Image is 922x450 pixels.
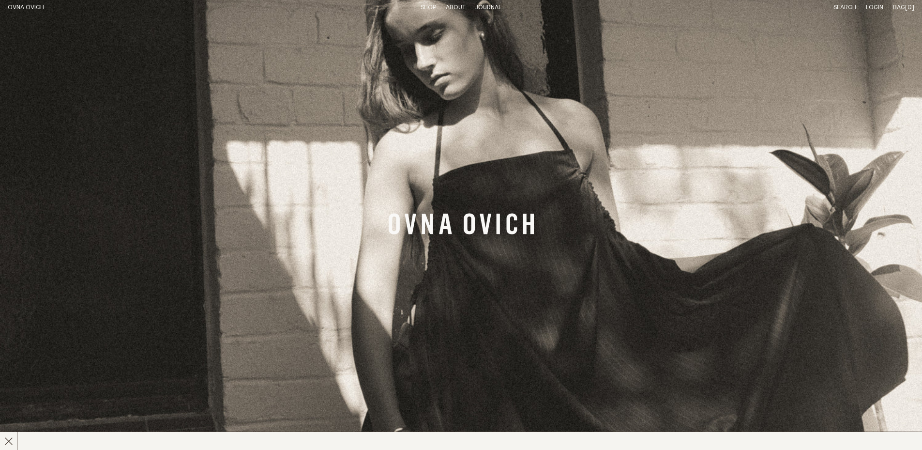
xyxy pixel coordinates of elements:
[905,4,914,11] span: [0]
[475,4,501,11] a: Journal
[893,4,905,11] span: Bag
[866,4,883,11] a: Login
[8,4,44,11] a: Home
[833,4,856,11] a: Search
[389,213,534,237] a: Banner Link
[421,4,436,11] a: Shop
[446,4,466,12] summary: About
